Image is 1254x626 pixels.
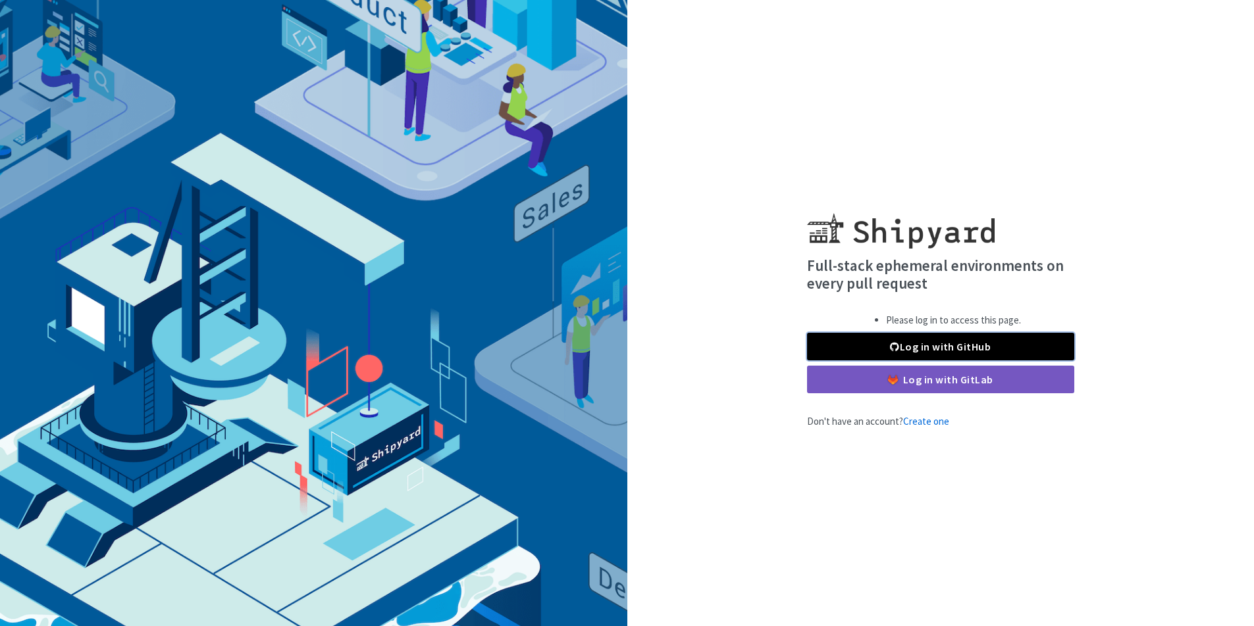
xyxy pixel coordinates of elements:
[807,366,1074,393] a: Log in with GitLab
[807,197,995,249] img: Shipyard logo
[903,415,949,427] a: Create one
[888,375,898,385] img: gitlab-color.svg
[886,313,1021,328] li: Please log in to access this page.
[807,333,1074,360] a: Log in with GitHub
[807,256,1074,293] h4: Full-stack ephemeral environments on every pull request
[807,415,949,427] span: Don't have an account?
